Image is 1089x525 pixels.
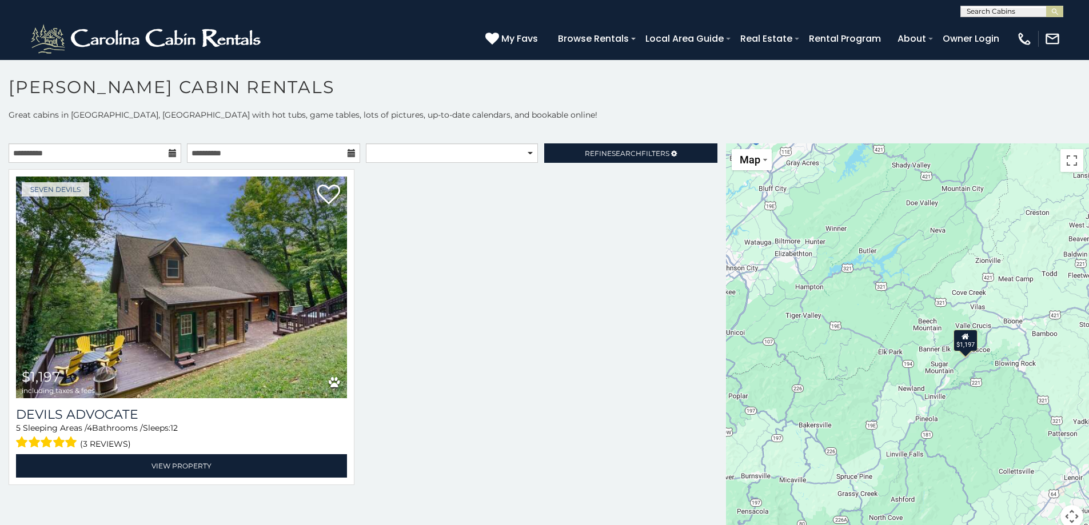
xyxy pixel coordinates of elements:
[16,422,347,451] div: Sleeping Areas / Bathrooms / Sleeps:
[22,182,89,197] a: Seven Devils
[552,29,635,49] a: Browse Rentals
[485,31,541,46] a: My Favs
[735,29,798,49] a: Real Estate
[544,143,717,163] a: RefineSearchFilters
[612,149,641,158] span: Search
[22,368,60,385] span: $1,197
[1016,31,1032,47] img: phone-regular-white.png
[732,149,772,170] button: Change map style
[87,423,92,433] span: 4
[892,29,932,49] a: About
[29,22,266,56] img: White-1-2.png
[16,454,347,478] a: View Property
[937,29,1005,49] a: Owner Login
[16,407,347,422] a: Devils Advocate
[16,177,347,398] a: Devils Advocate $1,197 including taxes & fees
[740,154,760,166] span: Map
[1060,149,1083,172] button: Toggle fullscreen view
[640,29,729,49] a: Local Area Guide
[954,329,978,351] div: $1,197
[803,29,887,49] a: Rental Program
[16,423,21,433] span: 5
[22,387,95,394] span: including taxes & fees
[1044,31,1060,47] img: mail-regular-white.png
[80,436,131,451] span: (3 reviews)
[501,31,538,46] span: My Favs
[585,149,669,158] span: Refine Filters
[317,183,340,207] a: Add to favorites
[170,423,178,433] span: 12
[16,177,347,398] img: Devils Advocate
